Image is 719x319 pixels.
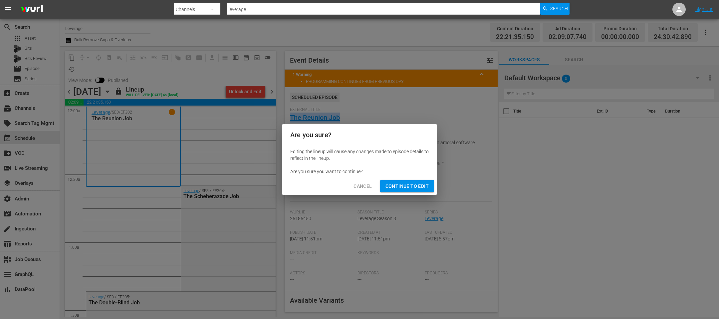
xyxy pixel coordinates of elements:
div: Are you sure you want to continue? [290,168,429,175]
span: Cancel [354,182,372,190]
span: Search [550,3,568,15]
span: menu [4,5,12,13]
a: Sign Out [695,7,713,12]
h2: Are you sure? [290,130,429,140]
span: Continue to Edit [385,182,429,190]
div: Editing the lineup will cause any changes made to episode details to reflect in the lineup. [290,148,429,161]
button: Cancel [348,180,377,192]
img: ans4CAIJ8jUAAAAAAAAAAAAAAAAAAAAAAAAgQb4GAAAAAAAAAAAAAAAAAAAAAAAAJMjXAAAAAAAAAAAAAAAAAAAAAAAAgAT5G... [16,2,48,17]
button: Continue to Edit [380,180,434,192]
